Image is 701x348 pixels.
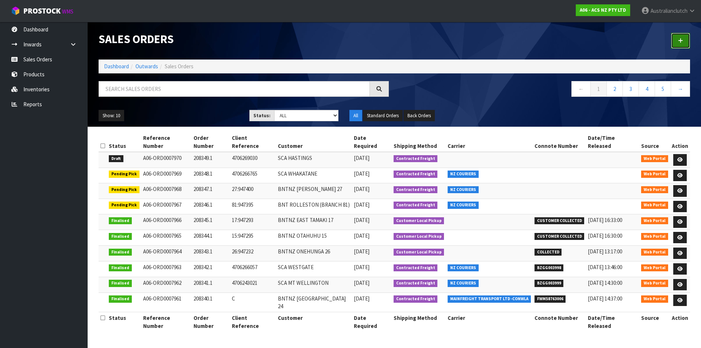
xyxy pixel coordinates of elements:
td: A06-ORD0007970 [141,152,192,168]
span: Finalised [109,295,132,303]
span: [DATE] 14:37:00 [588,295,622,302]
a: 1 [590,81,607,97]
th: Customer [276,312,352,332]
span: Pending Pick [109,186,139,194]
th: Carrier [446,132,533,152]
td: A06-ORD0007964 [141,245,192,261]
span: Web Portal [641,295,668,303]
span: [DATE] [354,295,369,302]
a: 5 [655,81,671,97]
span: [DATE] [354,248,369,255]
td: 208341.1 [192,277,230,292]
span: Draft [109,155,123,162]
small: WMS [62,8,73,15]
span: Web Portal [641,233,668,240]
span: Sales Orders [165,63,194,70]
td: 4706266057 [230,261,276,277]
td: 15:947295 [230,230,276,245]
span: FWM58763006 [535,295,566,303]
span: Web Portal [641,171,668,178]
span: Contracted Freight [394,280,438,287]
td: SCA WESTGATE [276,261,352,277]
th: Date Required [352,132,391,152]
th: Customer [276,132,352,152]
td: BNTNZ EAST TAMAKI 17 [276,214,352,230]
th: Date Required [352,312,391,332]
td: SCA MT WELLINGTON [276,277,352,292]
span: [DATE] [354,170,369,177]
span: ProStock [23,6,61,16]
td: 4706266765 [230,168,276,183]
span: [DATE] [354,154,369,161]
td: 208348.1 [192,168,230,183]
span: NZ COURIERS [448,280,479,287]
td: 27:947400 [230,183,276,199]
span: NZ COURIERS [448,202,479,209]
td: A06-ORD0007961 [141,292,192,312]
td: 17:947293 [230,214,276,230]
th: Status [107,132,141,152]
span: Finalised [109,233,132,240]
td: 208342.1 [192,261,230,277]
span: Finalised [109,280,132,287]
td: 4706269030 [230,152,276,168]
span: CUSTOMER COLLECTED [535,233,585,240]
th: Source [639,312,670,332]
th: Client Reference [230,312,276,332]
span: Web Portal [641,264,668,272]
a: Dashboard [104,63,129,70]
a: → [671,81,690,97]
td: 208340.1 [192,292,230,312]
button: All [349,110,362,122]
td: C [230,292,276,312]
td: A06-ORD0007965 [141,230,192,245]
th: Reference Number [141,132,192,152]
td: 208343.1 [192,245,230,261]
th: Source [639,132,670,152]
th: Reference Number [141,312,192,332]
span: COLLECTED [535,249,562,256]
a: 4 [639,81,655,97]
th: Shipping Method [392,312,446,332]
span: Australianclutch [651,7,687,14]
span: Web Portal [641,202,668,209]
span: NZ COURIERS [448,264,479,272]
span: Finalised [109,264,132,272]
span: CUSTOMER COLLECTED [535,217,585,225]
th: Date/Time Released [586,132,639,152]
span: Customer Local Pickup [394,217,444,225]
th: Action [670,312,690,332]
td: SCA HASTINGS [276,152,352,168]
td: 81:947395 [230,199,276,214]
span: [DATE] 16:33:00 [588,217,622,223]
img: cube-alt.png [11,6,20,15]
td: BNTNZ ONEHUNGA 26 [276,245,352,261]
td: A06-ORD0007968 [141,183,192,199]
th: Connote Number [533,132,586,152]
a: ← [571,81,591,97]
span: Contracted Freight [394,295,438,303]
span: [DATE] [354,279,369,286]
span: [DATE] 14:30:00 [588,279,622,286]
span: MAINFREIGHT TRANSPORT LTD -CONWLA [448,295,531,303]
span: Web Portal [641,249,668,256]
span: Customer Local Pickup [394,249,444,256]
span: [DATE] 13:17:00 [588,248,622,255]
a: 3 [623,81,639,97]
td: 208344.1 [192,230,230,245]
span: Contracted Freight [394,186,438,194]
td: BNTNZ [PERSON_NAME] 27 [276,183,352,199]
span: Pending Pick [109,171,139,178]
span: Finalised [109,249,132,256]
span: [DATE] [354,264,369,271]
td: A06-ORD0007969 [141,168,192,183]
td: SCA WHAKATANE [276,168,352,183]
span: Web Portal [641,217,668,225]
th: Shipping Method [392,132,446,152]
td: A06-ORD0007962 [141,277,192,292]
a: Outwards [135,63,158,70]
span: Contracted Freight [394,202,438,209]
td: BNTNZ OTAHUHU 15 [276,230,352,245]
th: Carrier [446,312,533,332]
td: 4706243021 [230,277,276,292]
